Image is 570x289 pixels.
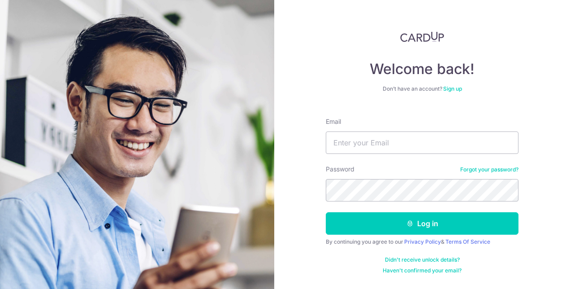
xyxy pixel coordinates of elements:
label: Password [326,165,354,174]
img: CardUp Logo [400,31,444,42]
a: Didn't receive unlock details? [385,256,460,263]
button: Log in [326,212,518,235]
div: Don’t have an account? [326,85,518,92]
a: Privacy Policy [404,238,441,245]
a: Terms Of Service [445,238,490,245]
a: Haven't confirmed your email? [383,267,462,274]
h4: Welcome back! [326,60,518,78]
a: Forgot your password? [460,166,518,173]
div: By continuing you agree to our & [326,238,518,245]
input: Enter your Email [326,131,518,154]
label: Email [326,117,341,126]
a: Sign up [443,85,462,92]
